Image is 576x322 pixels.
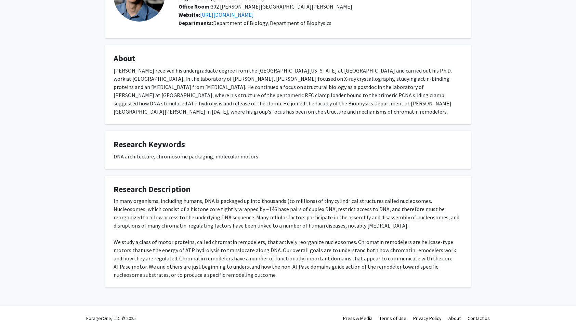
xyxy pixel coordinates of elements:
b: Departments: [179,20,213,26]
a: About [448,315,461,321]
a: Contact Us [468,315,490,321]
div: In many organisms, including humans, DNA is packaged up into thousands (to millions) of tiny cyli... [114,197,462,279]
a: Opens in a new tab [200,11,254,18]
div: DNA architecture, chromosome packaging, molecular motors [114,152,462,160]
div: [PERSON_NAME] received his undergraduate degree from the [GEOGRAPHIC_DATA][US_STATE] at [GEOGRAPH... [114,66,462,116]
span: 302 [PERSON_NAME][GEOGRAPHIC_DATA][PERSON_NAME] [179,3,352,10]
span: Department of Biology, Department of Biophysics [213,20,331,26]
h4: Research Description [114,184,462,194]
b: Website: [179,11,200,18]
h4: Research Keywords [114,140,462,150]
a: Press & Media [343,315,372,321]
iframe: Chat [5,291,29,317]
a: Terms of Use [379,315,406,321]
a: Privacy Policy [413,315,442,321]
h4: About [114,54,462,64]
b: Office Room: [179,3,211,10]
